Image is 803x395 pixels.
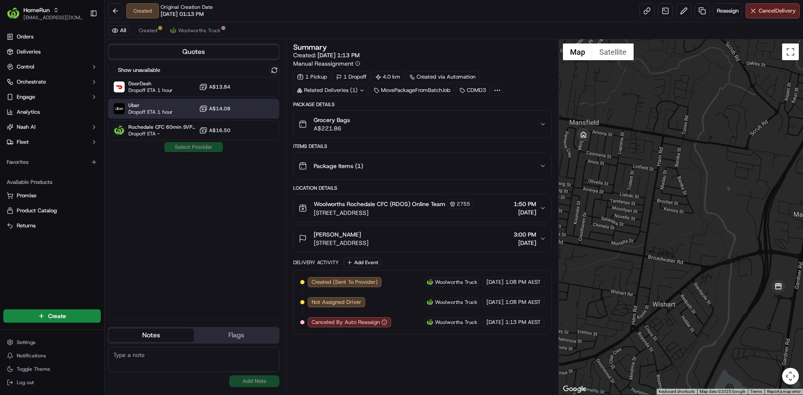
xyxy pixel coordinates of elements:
[370,84,454,96] div: MovePackageFromBatchJob
[759,7,796,15] span: Cancel Delivery
[294,194,551,222] button: Woolworths Rochedale CFC (RDOS) Online Team2755[STREET_ADDRESS]1:50 PM[DATE]
[782,368,799,385] button: Map camera controls
[128,87,173,94] span: Dropoff ETA 1 hour
[456,84,490,96] div: CDMD3
[17,366,50,372] span: Toggle Theme
[209,84,230,90] span: A$13.84
[312,298,361,306] span: Not Assigned Driver
[3,90,101,104] button: Engage
[128,109,173,115] span: Dropoff ETA 1 hour
[17,78,46,86] span: Orchestrate
[109,45,279,59] button: Quotes
[3,219,101,232] button: Returns
[17,93,35,101] span: Engage
[114,82,125,92] img: DoorDash
[514,239,536,247] span: [DATE]
[3,309,101,323] button: Create
[457,201,470,207] span: 2755
[294,225,551,252] button: [PERSON_NAME][STREET_ADDRESS]3:00 PM[DATE]
[7,192,97,199] a: Promise
[427,299,433,306] img: ww.png
[427,279,433,285] img: ww.png
[128,130,187,137] span: Dropoff ETA -
[293,101,551,108] div: Package Details
[312,278,378,286] span: Created (Sent To Provider)
[372,71,404,83] div: 4.0 km
[17,108,40,116] span: Analytics
[17,63,34,71] span: Control
[128,124,196,130] span: Rochedale CFC 60min SVPOC
[48,312,66,320] span: Create
[23,6,50,14] button: HomeRun
[17,48,41,56] span: Deliveries
[486,319,504,326] span: [DATE]
[109,329,194,342] button: Notes
[293,59,353,68] span: Manual Reassignment
[161,4,213,10] span: Original Creation Date
[561,384,588,395] a: Open this area in Google Maps (opens a new window)
[3,377,101,388] button: Log out
[17,123,36,131] span: Nash AI
[7,222,97,229] a: Returns
[750,389,762,394] a: Terms (opens in new tab)
[314,116,350,124] span: Grocery Bags
[294,153,551,179] button: Package Items (1)
[435,299,477,306] span: Woolworths Truck
[170,27,176,34] img: ww.png
[114,125,125,136] img: Woolworths Truck
[17,379,34,386] span: Log out
[3,60,101,74] button: Control
[17,339,36,346] span: Settings
[782,43,799,60] button: Toggle fullscreen view
[7,7,20,20] img: HomeRun
[293,259,339,266] div: Delivery Activity
[108,25,130,36] button: All
[592,43,634,60] button: Show satellite imagery
[713,3,742,18] button: Reassign
[700,389,745,394] span: Map data ©2025 Google
[128,102,173,109] span: Uber
[3,350,101,362] button: Notifications
[314,124,350,133] span: A$221.86
[178,27,220,34] span: Woolworths Truck
[314,200,445,208] span: Woolworths Rochedale CFC (RDOS) Online Team
[406,71,479,83] a: Created via Automation
[3,176,101,189] div: Available Products
[3,155,101,169] div: Favorites
[561,384,588,395] img: Google
[3,120,101,134] button: Nash AI
[514,230,536,239] span: 3:00 PM
[317,51,360,59] span: [DATE] 1:13 PM
[293,185,551,191] div: Location Details
[314,239,368,247] span: [STREET_ADDRESS]
[199,126,230,135] button: A$16.50
[17,207,57,214] span: Product Catalog
[486,278,504,286] span: [DATE]
[314,230,361,239] span: [PERSON_NAME]
[767,389,800,394] a: Report a map error
[17,138,29,146] span: Fleet
[199,83,230,91] button: A$13.84
[139,27,157,34] span: Created
[505,298,541,306] span: 1:08 PM AEST
[514,208,536,217] span: [DATE]
[314,209,473,217] span: [STREET_ADDRESS]
[746,3,800,18] button: CancelDelivery
[3,75,101,89] button: Orchestrate
[435,319,477,326] span: Woolworths Truck
[427,319,433,326] img: ww.png
[3,45,101,59] a: Deliveries
[293,59,360,68] button: Manual Reassignment
[23,14,83,21] button: [EMAIL_ADDRESS][DOMAIN_NAME]
[161,10,204,18] span: [DATE] 01:13 PM
[3,135,101,149] button: Fleet
[344,257,381,268] button: Add Event
[199,104,230,113] button: A$14.08
[17,192,36,199] span: Promise
[659,389,695,395] button: Keyboard shortcuts
[293,84,368,96] div: Related Deliveries (1)
[3,189,101,202] button: Promise
[7,207,97,214] a: Product Catalog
